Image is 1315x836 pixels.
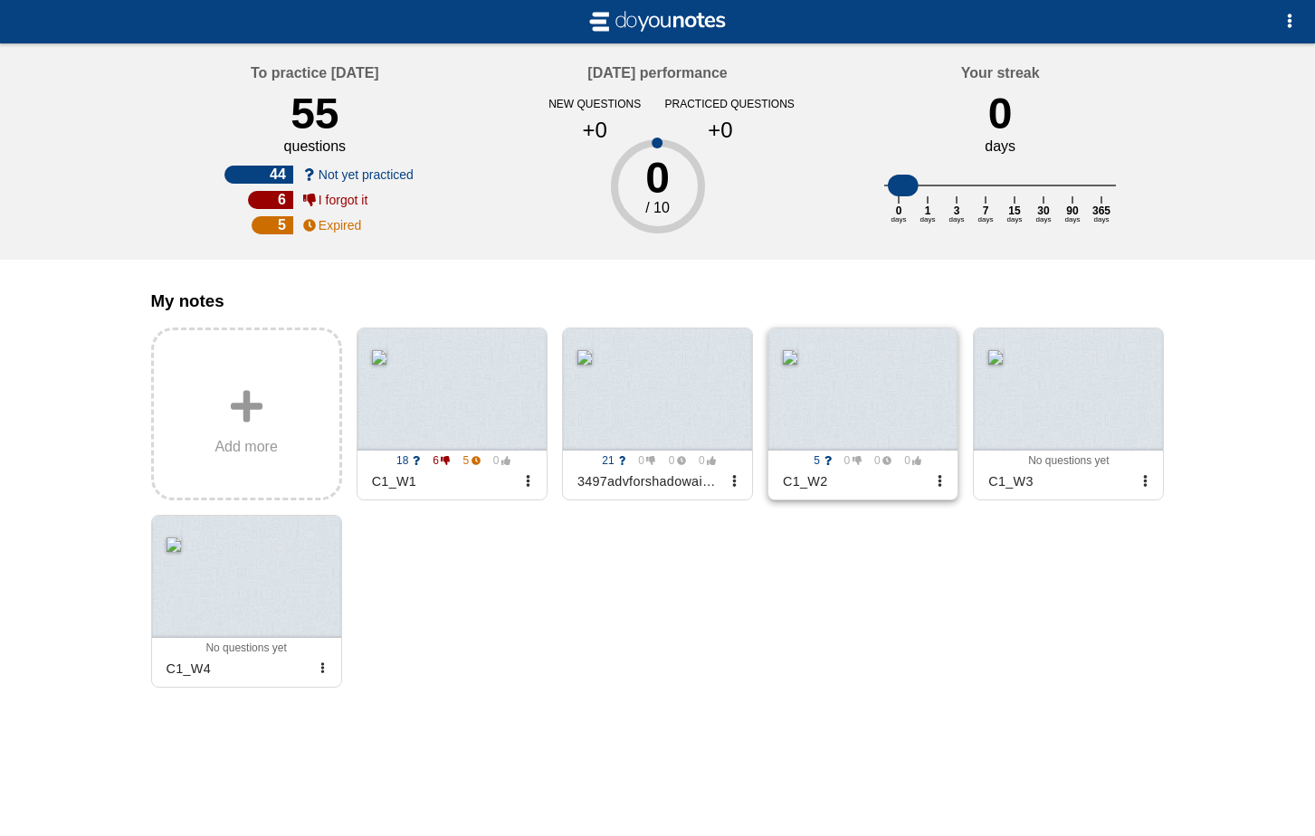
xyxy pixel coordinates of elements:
div: days [985,138,1015,155]
text: days [891,215,907,223]
text: days [1007,215,1023,223]
button: Options [1272,4,1308,40]
text: 3 [954,204,960,217]
a: 18 6 5 0 C1_W1 [357,328,548,500]
text: days [1094,215,1110,223]
div: 0 [532,157,783,200]
a: No questions yetC1_W4 [151,515,342,688]
span: 0 [690,454,717,467]
text: 90 [1066,204,1079,217]
text: 0 [896,204,902,217]
div: C1_W3 [981,467,1134,496]
span: 0 [659,454,686,467]
img: svg+xml;base64,CiAgICAgIDxzdmcgdmlld0JveD0iLTIgLTIgMjAgNCIgeG1sbnM9Imh0dHA6Ly93d3cudzMub3JnLzIwMD... [586,7,730,36]
text: 15 [1008,204,1021,217]
div: 0 [988,89,1013,138]
h4: [DATE] performance [587,65,727,81]
div: 3497advforshadowaiintheworkplacev31758287885637 [570,467,723,496]
h3: My notes [151,291,1165,311]
span: Expired [319,218,361,233]
text: days [978,215,994,223]
div: 55 [291,89,338,138]
span: 0 [629,454,656,467]
div: 5 [252,216,293,234]
div: +0 [672,118,769,143]
span: 5 [453,454,481,467]
a: No questions yetC1_W3 [973,328,1164,500]
span: Not yet practiced [319,167,414,182]
text: days [920,215,936,223]
text: days [1065,215,1081,223]
div: practiced questions [665,98,777,110]
span: 0 [834,454,862,467]
span: 21 [598,454,625,467]
h4: Your streak [961,65,1040,81]
div: +0 [547,118,643,143]
h4: To practice [DATE] [251,65,379,81]
text: 7 [983,204,989,217]
div: 44 [224,166,293,184]
div: 6 [248,191,293,209]
span: No questions yet [1028,454,1109,467]
text: days [949,215,965,223]
text: 1 [925,204,931,217]
span: 18 [393,454,420,467]
div: C1_W1 [365,467,518,496]
span: I forgot it [319,193,367,207]
span: 0 [483,454,510,467]
span: Add more [214,439,277,455]
div: / 10 [532,200,783,216]
span: 0 [864,454,891,467]
span: 0 [895,454,922,467]
span: 6 [424,454,451,467]
text: days [1036,215,1052,223]
a: 21 0 0 0 3497advforshadowaiintheworkplacev31758287885637 [562,328,753,500]
a: 5 0 0 0 C1_W2 [767,328,958,500]
text: 365 [1092,204,1110,217]
span: 5 [805,454,832,467]
text: 30 [1037,204,1050,217]
div: questions [284,138,347,155]
div: C1_W4 [159,654,312,683]
span: No questions yet [205,641,286,654]
div: new questions [539,98,651,110]
div: C1_W2 [776,467,929,496]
